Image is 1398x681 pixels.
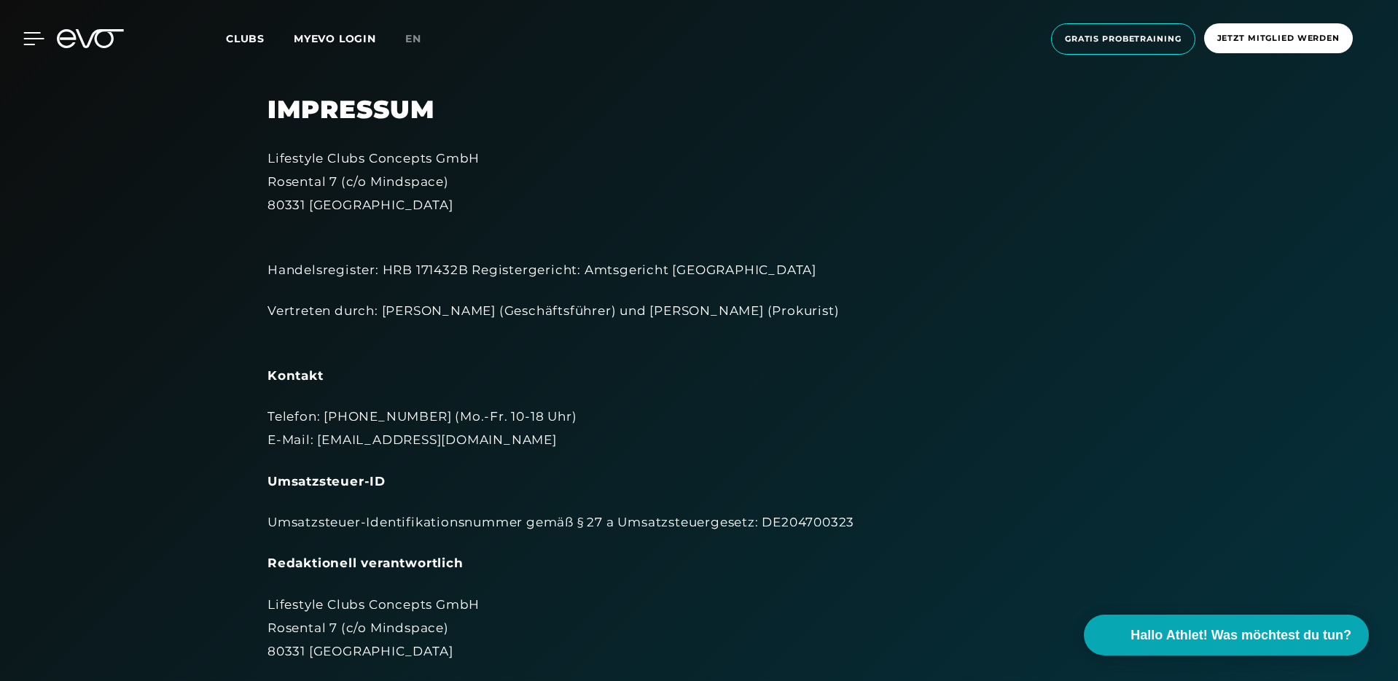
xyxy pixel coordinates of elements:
[1217,32,1340,44] span: Jetzt Mitglied werden
[268,556,464,570] strong: Redaktionell verantwortlich
[1084,615,1369,655] button: Hallo Athlet! Was möchtest du tun?
[268,147,1130,217] div: Lifestyle Clubs Concepts GmbH Rosental 7 (c/o Mindspace) 80331 [GEOGRAPHIC_DATA]
[226,31,294,45] a: Clubs
[268,593,1130,664] div: Lifestyle Clubs Concepts GmbH Rosental 7 (c/o Mindspace) 80331 [GEOGRAPHIC_DATA]
[268,368,324,383] strong: Kontakt
[1200,23,1357,55] a: Jetzt Mitglied werden
[405,32,421,45] span: en
[268,95,1130,125] h2: Impressum
[268,405,1130,452] div: Telefon: [PHONE_NUMBER] (Mo.-Fr. 10-18 Uhr) E-Mail: [EMAIL_ADDRESS][DOMAIN_NAME]
[268,235,1130,282] div: Handelsregister: HRB 171432B Registergericht: Amtsgericht [GEOGRAPHIC_DATA]
[268,474,386,489] strong: Umsatzsteuer-ID
[1130,626,1351,645] span: Hallo Athlet! Was möchtest du tun?
[268,299,1130,346] div: Vertreten durch: [PERSON_NAME] (Geschäftsführer) und [PERSON_NAME] (Prokurist)
[294,32,376,45] a: MYEVO LOGIN
[226,32,265,45] span: Clubs
[1065,33,1182,45] span: Gratis Probetraining
[1047,23,1200,55] a: Gratis Probetraining
[405,31,439,47] a: en
[268,510,1130,534] div: Umsatzsteuer-Identifikationsnummer gemäß § 27 a Umsatzsteuergesetz: DE204700323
